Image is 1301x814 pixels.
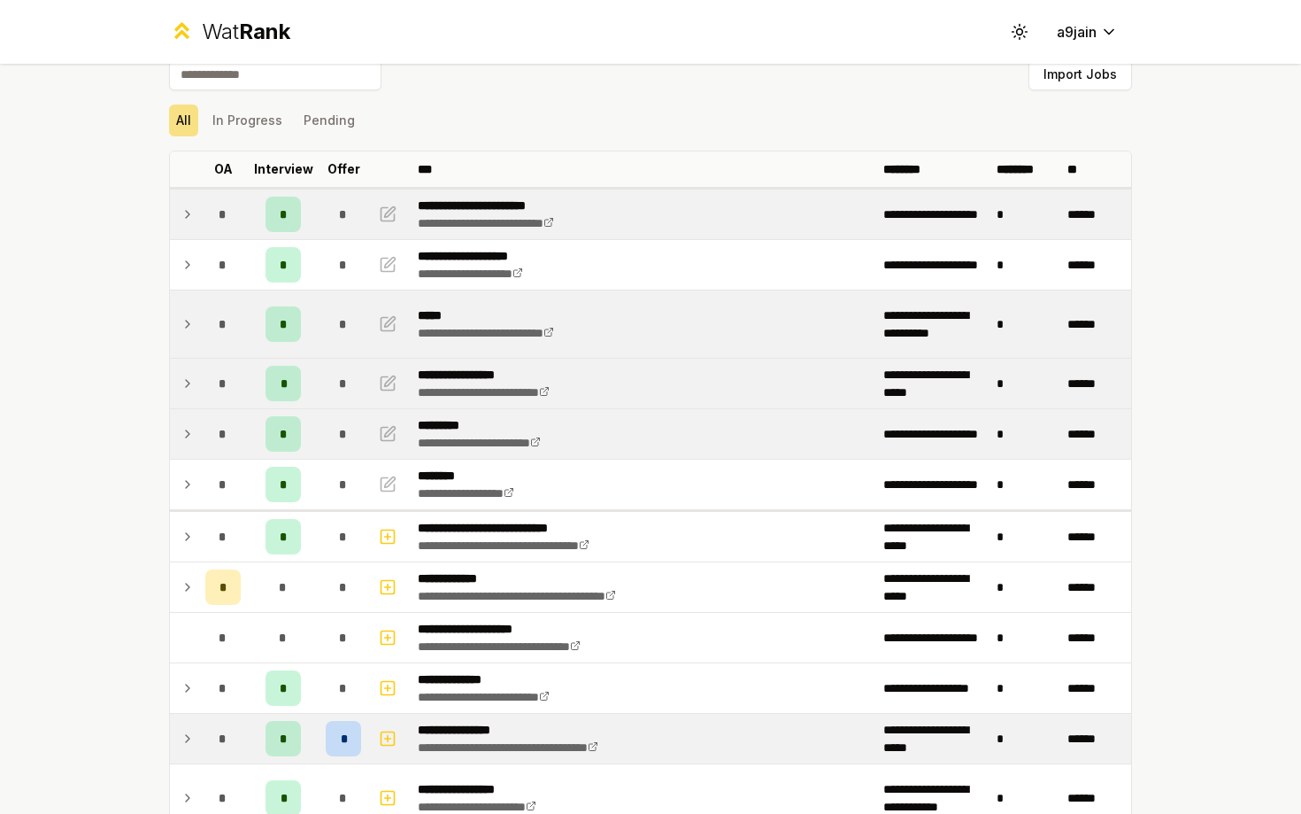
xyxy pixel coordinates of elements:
button: Import Jobs [1028,58,1132,90]
p: Interview [254,160,313,178]
button: All [169,105,198,136]
p: OA [214,160,233,178]
button: Pending [296,105,362,136]
a: WatRank [169,18,290,46]
p: Offer [327,160,360,178]
span: a9jain [1057,21,1097,43]
button: In Progress [205,105,289,136]
span: Rank [239,19,290,44]
div: Wat [202,18,290,46]
button: a9jain [1043,16,1132,48]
